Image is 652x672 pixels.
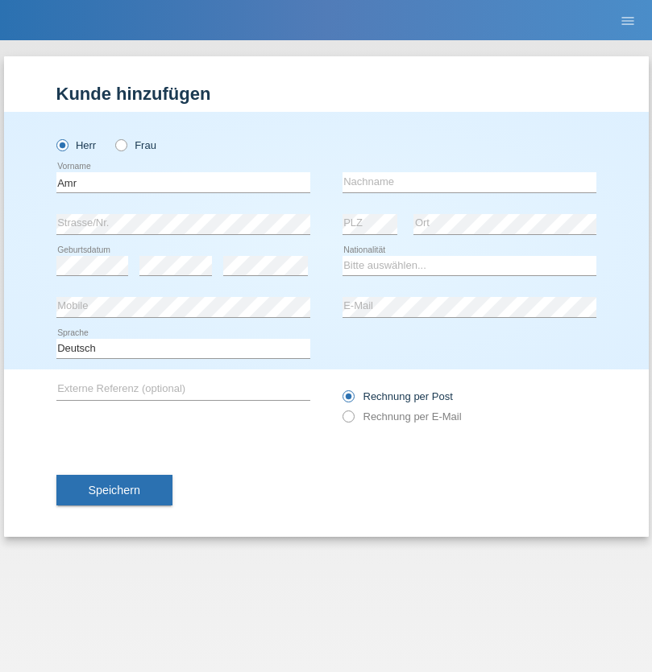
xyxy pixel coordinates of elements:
[56,475,172,505] button: Speichern
[612,15,644,25] a: menu
[620,13,636,29] i: menu
[89,484,140,497] span: Speichern
[343,410,462,423] label: Rechnung per E-Mail
[115,139,156,151] label: Frau
[343,390,353,410] input: Rechnung per Post
[56,139,67,150] input: Herr
[115,139,126,150] input: Frau
[56,84,596,104] h1: Kunde hinzufügen
[56,139,97,151] label: Herr
[343,410,353,431] input: Rechnung per E-Mail
[343,390,453,402] label: Rechnung per Post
